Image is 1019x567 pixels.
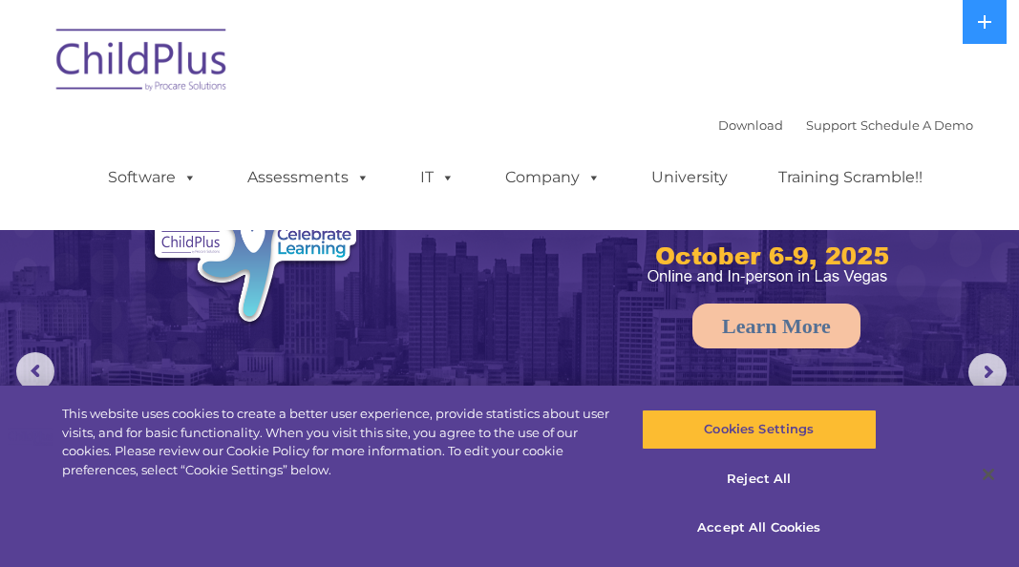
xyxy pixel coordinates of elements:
a: University [632,158,747,197]
a: Schedule A Demo [860,117,973,133]
button: Reject All [642,459,876,499]
a: Assessments [228,158,389,197]
a: Download [718,117,783,133]
a: Support [806,117,857,133]
a: Training Scramble!! [759,158,942,197]
a: Company [486,158,620,197]
font: | [718,117,973,133]
button: Accept All Cookies [642,508,876,548]
img: ChildPlus by Procare Solutions [47,15,238,111]
a: IT [401,158,474,197]
a: Learn More [692,304,860,348]
div: This website uses cookies to create a better user experience, provide statistics about user visit... [62,405,611,479]
button: Close [967,453,1009,495]
a: Software [89,158,216,197]
button: Cookies Settings [642,409,876,450]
